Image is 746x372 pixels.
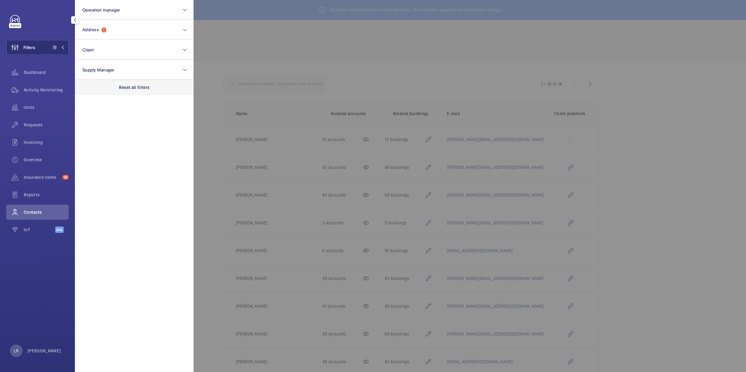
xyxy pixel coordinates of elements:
[24,122,69,128] span: Requests
[6,40,69,55] button: Filters1
[24,174,60,180] span: Insurance items
[14,348,18,354] p: LR
[24,157,69,163] span: Overtime
[24,192,69,198] span: Reports
[24,139,69,145] span: Invoicing
[24,69,69,76] span: Dashboard
[24,87,69,93] span: Activity Monitoring
[52,45,57,50] span: 1
[24,227,55,233] span: IoT
[27,348,61,354] p: [PERSON_NAME]
[62,175,69,180] span: 18
[24,104,69,110] span: Units
[24,209,69,215] span: Contacts
[55,227,64,233] span: Beta
[23,44,35,51] span: Filters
